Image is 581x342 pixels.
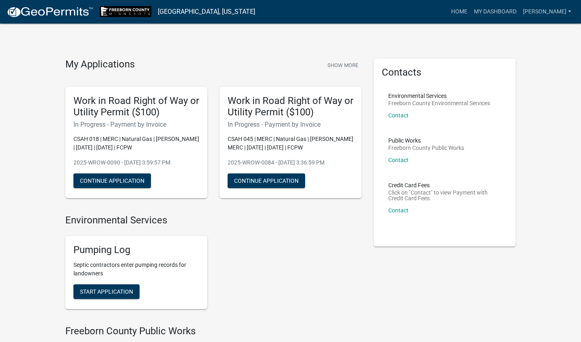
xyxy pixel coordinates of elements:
h5: Pumping Log [73,244,199,256]
p: Click on "Contact" to view Payment with Credit Card Fees. [388,190,501,201]
p: Environmental Services [388,93,490,99]
h5: Work in Road Right of Way or Utility Permit ($100) [228,95,353,119]
h6: In Progress - Payment by Invoice [73,121,199,128]
p: Public Works [388,138,464,143]
a: Contact [388,157,409,163]
a: Contact [388,207,409,214]
a: My Dashboard [471,4,520,19]
h5: Work in Road Right of Way or Utility Permit ($100) [73,95,199,119]
img: Freeborn County, Minnesota [100,6,151,17]
p: Credit Card Fees [388,182,501,188]
a: Home [448,4,471,19]
button: Continue Application [228,173,305,188]
span: Start Application [80,288,133,294]
p: CSAH 045 | MERC | Natural Gas | [PERSON_NAME] MERC | [DATE] | [DATE] | FCPW [228,135,353,152]
p: CSAH 018 | MERC | Natural Gas | [PERSON_NAME] | [DATE] | [DATE] | FCPW [73,135,199,152]
p: 2025-WROW-0090 - [DATE] 3:59:57 PM [73,158,199,167]
h4: My Applications [65,58,135,71]
button: Start Application [73,284,140,299]
p: Freeborn County Public Works [388,145,464,151]
button: Show More [324,58,362,72]
h4: Environmental Services [65,214,362,226]
p: Freeborn County Environmental Services [388,100,490,106]
a: [GEOGRAPHIC_DATA], [US_STATE] [158,5,255,19]
h4: Freeborn County Public Works [65,325,362,337]
p: 2025-WROW-0084 - [DATE] 3:36:59 PM [228,158,353,167]
a: Contact [388,112,409,119]
button: Continue Application [73,173,151,188]
h5: Contacts [382,67,508,78]
a: [PERSON_NAME] [520,4,575,19]
p: Septic contractors enter pumping records for landowners [73,261,199,278]
h6: In Progress - Payment by Invoice [228,121,353,128]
